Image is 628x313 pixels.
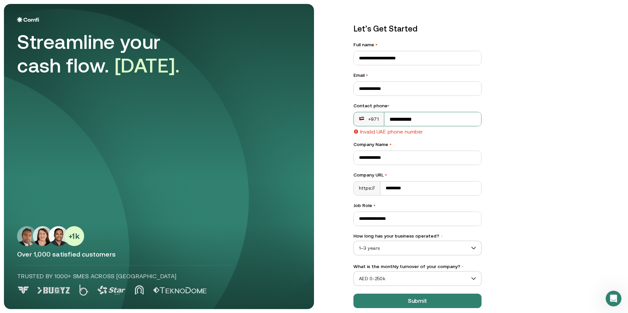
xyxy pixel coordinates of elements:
span: 1–3 years [354,243,481,253]
label: Company URL [353,172,482,178]
label: Company Name [353,141,482,148]
p: Let’s Get Started [353,23,482,35]
span: AED 0-250k [354,274,481,283]
img: Logo 4 [135,285,144,295]
div: Contact phone [353,102,482,109]
label: What is the monthly turnover of your company? [353,263,482,270]
label: Email [353,72,482,79]
span: • [440,234,443,239]
span: • [375,42,377,47]
span: • [390,142,392,147]
button: Submit [353,294,482,308]
img: Logo 0 [17,286,30,294]
span: • [388,103,389,108]
div: Streamline your cash flow. [17,30,201,77]
p: Trusted by 1000+ SMEs across [GEOGRAPHIC_DATA] [17,272,233,281]
p: Over 1,000 satisfied customers [17,250,301,259]
span: • [373,203,375,208]
img: Logo 3 [98,286,125,295]
span: • [385,172,387,177]
img: Logo [17,17,39,22]
div: https:// [354,181,380,195]
span: • [461,264,464,269]
span: [DATE]. [115,54,180,77]
label: How long has your business operated? [353,233,482,240]
p: Invalid UAE phone number [360,129,423,135]
div: +971 [359,116,379,122]
img: Logo 5 [153,287,207,294]
label: Job Role [353,202,482,209]
img: Logo 2 [79,284,88,296]
label: Full name [353,41,482,48]
span: • [366,73,368,78]
img: Logo 1 [37,287,70,294]
iframe: Intercom live chat [606,291,621,306]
